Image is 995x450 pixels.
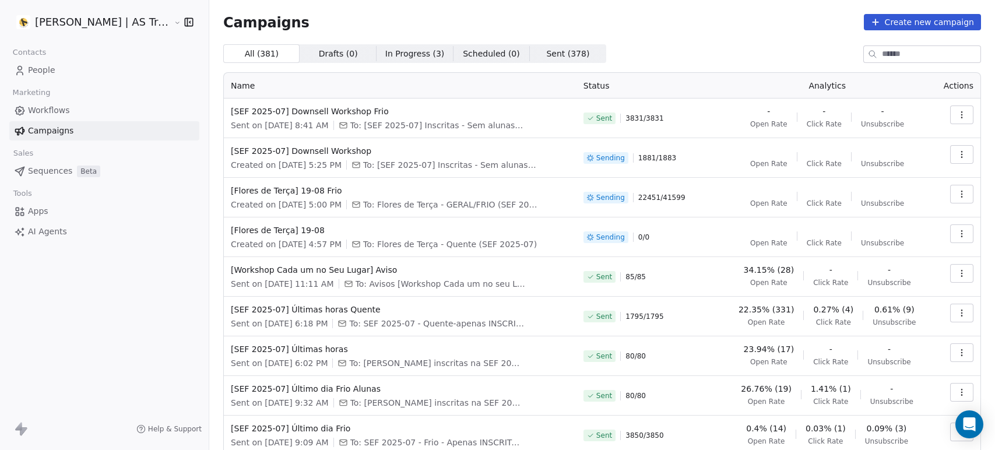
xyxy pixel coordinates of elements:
[224,73,576,99] th: Name
[231,119,329,131] span: Sent on [DATE] 8:41 AM
[596,272,612,282] span: Sent
[231,304,569,315] span: [SEF 2025-07] Últimas horas Quente
[867,278,910,287] span: Unsubscribe
[807,199,842,208] span: Click Rate
[8,185,37,202] span: Tools
[867,423,907,434] span: 0.09% (3)
[596,233,625,242] span: Sending
[750,119,787,129] span: Open Rate
[750,199,787,208] span: Open Rate
[813,278,848,287] span: Click Rate
[955,410,983,438] div: Open Intercom Messenger
[231,357,328,369] span: Sent on [DATE] 6:02 PM
[231,199,342,210] span: Created on [DATE] 5:00 PM
[881,106,884,117] span: -
[231,423,569,434] span: [SEF 2025-07] Último dia Frio
[385,48,445,60] span: In Progress ( 3 )
[148,424,202,434] span: Help & Support
[638,193,685,202] span: 22451 / 41599
[9,161,199,181] a: SequencesBeta
[861,199,904,208] span: Unsubscribe
[9,101,199,120] a: Workflows
[136,424,202,434] a: Help & Support
[813,304,853,315] span: 0.27% (4)
[8,145,38,162] span: Sales
[750,159,787,168] span: Open Rate
[861,119,904,129] span: Unsubscribe
[813,397,848,406] span: Click Rate
[807,119,842,129] span: Click Rate
[806,423,846,434] span: 0.03% (1)
[596,312,612,321] span: Sent
[231,278,333,290] span: Sent on [DATE] 11:11 AM
[319,48,358,60] span: Drafts ( 0 )
[822,106,825,117] span: -
[28,226,67,238] span: AI Agents
[874,304,915,315] span: 0.61% (9)
[638,233,649,242] span: 0 / 0
[816,318,851,327] span: Click Rate
[807,159,842,168] span: Click Rate
[596,153,625,163] span: Sending
[28,205,48,217] span: Apps
[888,264,891,276] span: -
[8,44,51,61] span: Contacts
[741,383,792,395] span: 26.76% (19)
[231,383,569,395] span: [SEF 2025-07] Último dia Frio Alunas
[865,437,908,446] span: Unsubscribe
[748,397,785,406] span: Open Rate
[9,202,199,221] a: Apps
[231,185,569,196] span: [Flores de Terça] 19-08 Frio
[625,431,663,440] span: 3850 / 3850
[14,12,166,32] button: [PERSON_NAME] | AS Treinamentos
[748,437,785,446] span: Open Rate
[231,238,342,250] span: Created on [DATE] 4:57 PM
[861,238,904,248] span: Unsubscribe
[829,343,832,355] span: -
[870,397,913,406] span: Unsubscribe
[888,343,891,355] span: -
[739,304,794,315] span: 22.35% (331)
[596,193,625,202] span: Sending
[231,159,342,171] span: Created on [DATE] 5:25 PM
[363,159,538,171] span: To: [SEF 2025-07] Inscritas - Sem alunas do JS QUENTE
[349,318,524,329] span: To: SEF 2025-07 - Quente-apenas INSCRITAS SEM ALUNAS
[890,383,893,395] span: -
[933,73,981,99] th: Actions
[596,391,612,400] span: Sent
[744,264,794,276] span: 34.15% (28)
[596,114,612,123] span: Sent
[28,165,72,177] span: Sequences
[231,106,569,117] span: [SEF 2025-07] Downsell Workshop Frio
[350,437,525,448] span: To: SEF 2025-07 - Frio - Apenas INSCRITAS SEM ALUNAS
[813,357,848,367] span: Click Rate
[350,397,525,409] span: To: Alunas inscritas na SEF 2025-07
[767,106,770,117] span: -
[625,391,646,400] span: 80 / 80
[231,437,329,448] span: Sent on [DATE] 9:09 AM
[750,238,787,248] span: Open Rate
[807,238,842,248] span: Click Rate
[349,357,524,369] span: To: Alunas inscritas na SEF 2025-07
[9,222,199,241] a: AI Agents
[363,238,537,250] span: To: Flores de Terça - Quente (SEF 2025-07)
[9,61,199,80] a: People
[750,278,787,287] span: Open Rate
[231,264,569,276] span: [Workshop Cada um no Seu Lugar] Aviso
[28,104,70,117] span: Workflows
[748,318,785,327] span: Open Rate
[861,159,904,168] span: Unsubscribe
[35,15,171,30] span: [PERSON_NAME] | AS Treinamentos
[350,119,525,131] span: To: [SEF 2025-07] Inscritas - Sem alunas do JS FRIO
[16,15,30,29] img: Logo%202022%20quad.jpg
[625,114,663,123] span: 3831 / 3831
[363,199,538,210] span: To: Flores de Terça - GERAL/FRIO (SEF 2025-07)
[808,437,843,446] span: Click Rate
[746,423,786,434] span: 0.4% (14)
[463,48,520,60] span: Scheduled ( 0 )
[722,73,933,99] th: Analytics
[750,357,787,367] span: Open Rate
[9,121,199,140] a: Campaigns
[596,431,612,440] span: Sent
[231,145,569,157] span: [SEF 2025-07] Downsell Workshop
